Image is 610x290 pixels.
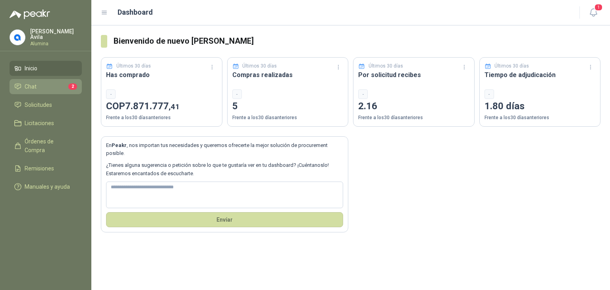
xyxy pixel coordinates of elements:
h1: Dashboard [118,7,153,18]
span: Chat [25,82,37,91]
span: Manuales y ayuda [25,182,70,191]
div: - [232,89,242,99]
p: Últimos 30 días [116,62,151,70]
span: Inicio [25,64,37,73]
p: Últimos 30 días [369,62,403,70]
p: Frente a los 30 días anteriores [485,114,596,122]
p: Últimos 30 días [494,62,529,70]
p: Alumina [30,41,82,46]
a: Solicitudes [10,97,82,112]
span: 1 [594,4,603,11]
span: ,41 [169,102,180,111]
button: 1 [586,6,600,20]
span: Remisiones [25,164,54,173]
p: Frente a los 30 días anteriores [358,114,469,122]
span: Órdenes de Compra [25,137,74,155]
p: 1.80 días [485,99,596,114]
h3: Bienvenido de nuevo [PERSON_NAME] [114,35,600,47]
a: Chat2 [10,79,82,94]
h3: Por solicitud recibes [358,70,469,80]
a: Remisiones [10,161,82,176]
p: Frente a los 30 días anteriores [106,114,217,122]
p: COP [106,99,217,114]
div: - [485,89,494,99]
p: [PERSON_NAME] Avila [30,29,82,40]
p: 5 [232,99,344,114]
span: Licitaciones [25,119,54,128]
h3: Has comprado [106,70,217,80]
b: Peakr [112,142,127,148]
p: Frente a los 30 días anteriores [232,114,344,122]
h3: Compras realizadas [232,70,344,80]
p: En , nos importan tus necesidades y queremos ofrecerte la mejor solución de procurement posible. [106,141,343,158]
img: Company Logo [10,30,25,45]
a: Manuales y ayuda [10,179,82,194]
a: Inicio [10,61,82,76]
p: 2.16 [358,99,469,114]
span: 2 [68,83,77,90]
span: Solicitudes [25,101,52,109]
img: Logo peakr [10,10,50,19]
div: - [106,89,116,99]
p: ¿Tienes alguna sugerencia o petición sobre lo que te gustaría ver en tu dashboard? ¡Cuéntanoslo! ... [106,161,343,178]
h3: Tiempo de adjudicación [485,70,596,80]
a: Licitaciones [10,116,82,131]
a: Órdenes de Compra [10,134,82,158]
button: Envíar [106,212,343,227]
span: 7.871.777 [125,101,180,112]
div: - [358,89,368,99]
p: Últimos 30 días [242,62,277,70]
